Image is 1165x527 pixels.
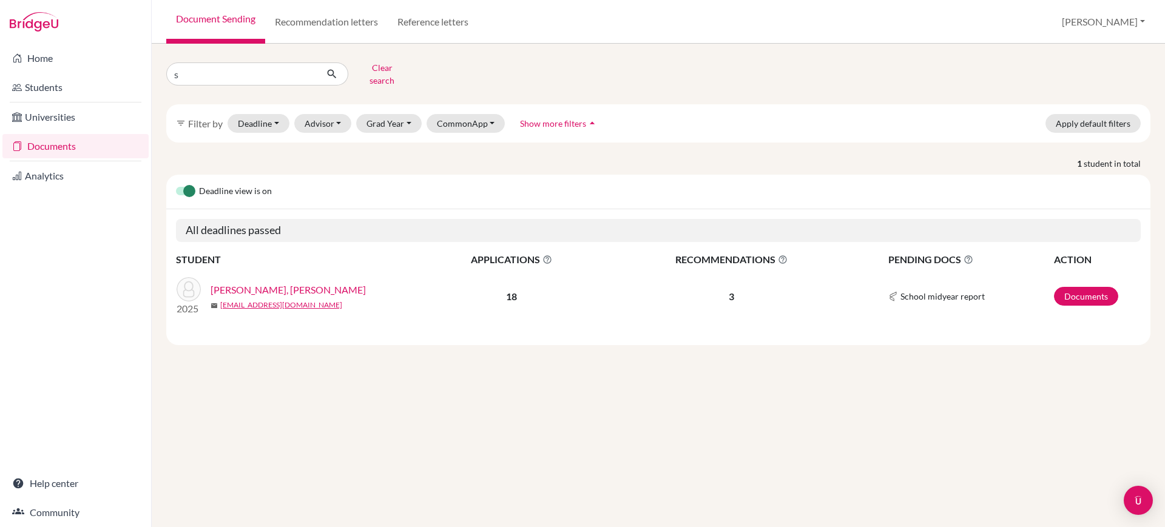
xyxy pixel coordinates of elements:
button: CommonApp [427,114,505,133]
p: 2025 [177,301,201,316]
a: Documents [2,134,149,158]
th: ACTION [1053,252,1141,267]
button: Apply default filters [1045,114,1141,133]
b: 18 [506,290,517,302]
span: PENDING DOCS [888,252,1053,267]
div: Open Intercom Messenger [1124,486,1153,515]
a: Home [2,46,149,70]
input: Find student by name... [166,62,317,86]
a: [PERSON_NAME], [PERSON_NAME] [211,283,366,297]
button: [PERSON_NAME] [1056,10,1150,33]
a: Community [2,500,149,525]
button: Deadline [228,114,289,133]
span: Show more filters [520,118,586,129]
a: [EMAIL_ADDRESS][DOMAIN_NAME] [220,300,342,310]
h5: All deadlines passed [176,219,1141,242]
img: Bridge-U [10,12,58,32]
p: 3 [605,289,859,304]
button: Show more filtersarrow_drop_up [510,114,609,133]
span: Deadline view is on [199,184,272,199]
button: Grad Year [356,114,422,133]
span: School midyear report [900,290,985,303]
span: APPLICATIONS [419,252,604,267]
a: Analytics [2,164,149,188]
button: Clear search [348,58,416,90]
img: Ramesh, Sree Sastha [177,277,201,301]
a: Help center [2,471,149,495]
button: Advisor [294,114,352,133]
span: mail [211,302,218,309]
span: RECOMMENDATIONS [605,252,859,267]
a: Documents [1054,287,1118,306]
a: Universities [2,105,149,129]
a: Students [2,75,149,99]
i: filter_list [176,118,186,128]
th: STUDENT [176,252,419,267]
strong: 1 [1077,157,1084,170]
span: Filter by [188,118,223,129]
span: student in total [1084,157,1150,170]
i: arrow_drop_up [586,117,598,129]
img: Common App logo [888,292,898,301]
